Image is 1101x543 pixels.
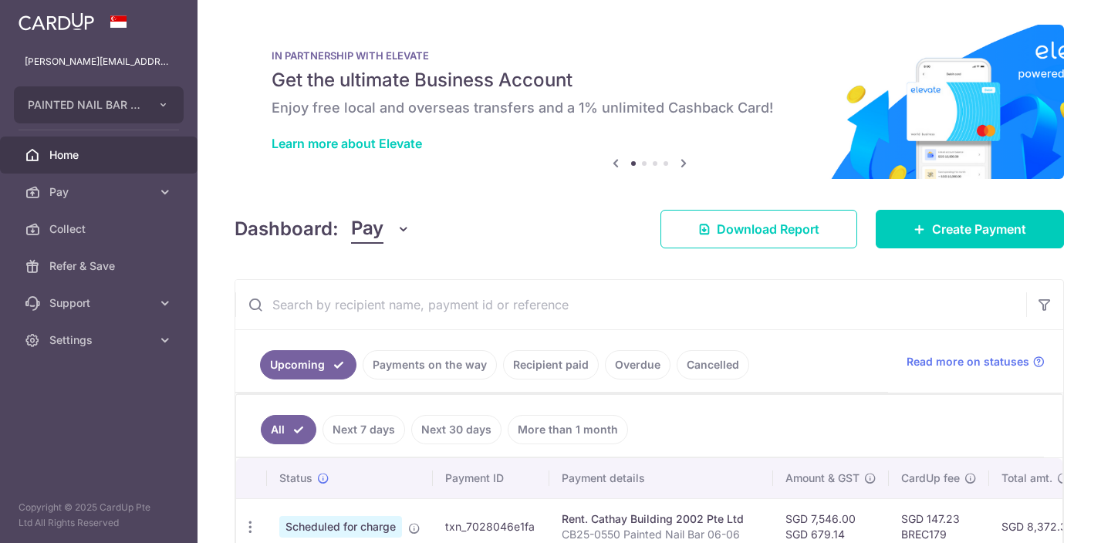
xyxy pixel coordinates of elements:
a: Create Payment [876,210,1064,248]
img: CardUp [19,12,94,31]
a: Read more on statuses [907,354,1045,369]
button: PAINTED NAIL BAR 2 PTE. LTD. [14,86,184,123]
img: Renovation banner [235,25,1064,179]
a: Recipient paid [503,350,599,379]
span: Read more on statuses [907,354,1029,369]
p: IN PARTNERSHIP WITH ELEVATE [272,49,1027,62]
span: Collect [49,221,151,237]
p: [PERSON_NAME][EMAIL_ADDRESS][DOMAIN_NAME] [25,54,173,69]
span: Settings [49,332,151,348]
span: Pay [49,184,151,200]
p: CB25-0550 Painted Nail Bar 06-06 [562,527,761,542]
div: Rent. Cathay Building 2002 Pte Ltd [562,511,761,527]
a: Next 7 days [323,415,405,444]
span: Download Report [717,220,819,238]
span: Home [49,147,151,163]
th: Payment ID [433,458,549,498]
th: Payment details [549,458,773,498]
span: Scheduled for charge [279,516,402,538]
input: Search by recipient name, payment id or reference [235,280,1026,329]
h6: Enjoy free local and overseas transfers and a 1% unlimited Cashback Card! [272,99,1027,117]
a: Next 30 days [411,415,502,444]
span: Support [49,295,151,311]
span: CardUp fee [901,470,960,486]
span: Refer & Save [49,258,151,274]
a: Cancelled [677,350,749,379]
span: Status [279,470,312,486]
a: All [261,415,316,444]
a: Learn more about Elevate [272,136,422,151]
a: Overdue [605,350,670,379]
a: Download Report [660,210,857,248]
a: Upcoming [260,350,356,379]
h4: Dashboard: [235,215,339,243]
span: Pay [351,214,383,244]
h5: Get the ultimate Business Account [272,68,1027,93]
button: Pay [351,214,410,244]
a: Payments on the way [363,350,497,379]
a: More than 1 month [508,415,628,444]
span: PAINTED NAIL BAR 2 PTE. LTD. [28,97,142,113]
span: Amount & GST [785,470,860,486]
span: Total amt. [1001,470,1052,486]
span: Create Payment [932,220,1026,238]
